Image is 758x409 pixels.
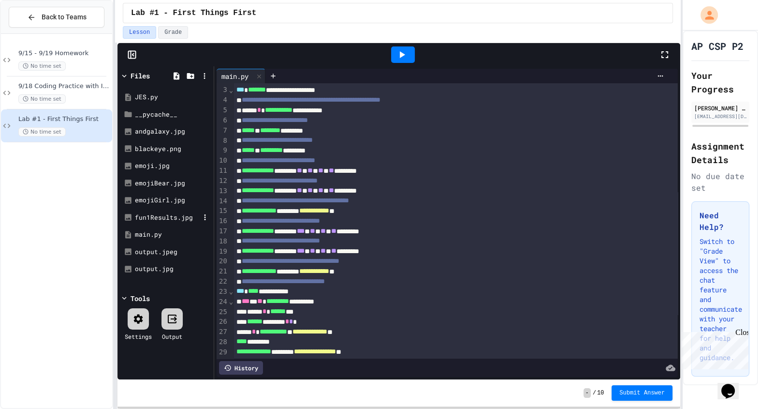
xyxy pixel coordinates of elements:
[217,307,229,318] div: 25
[125,332,152,341] div: Settings
[691,69,749,96] h2: Your Progress
[217,257,229,267] div: 20
[42,12,87,22] span: Back to Teams
[162,332,182,341] div: Output
[135,110,210,120] div: __pycache__
[135,213,200,223] div: fun1Results.jpg
[18,61,66,71] span: No time set
[18,82,110,91] span: 9/18 Coding Practice with Images
[219,361,263,375] div: History
[217,166,229,176] div: 11
[217,297,229,307] div: 24
[217,327,229,337] div: 27
[158,26,188,39] button: Grade
[135,92,210,102] div: JES.py
[217,317,229,327] div: 26
[691,170,749,194] div: No due date set
[700,237,741,363] p: Switch to "Grade View" to access the chat feature and communicate with your teacher for help and ...
[217,197,229,207] div: 14
[217,71,253,81] div: main.py
[217,287,229,297] div: 23
[612,385,672,401] button: Submit Answer
[694,113,746,120] div: [EMAIL_ADDRESS][DOMAIN_NAME]
[217,85,229,95] div: 3
[18,127,66,136] span: No time set
[217,227,229,237] div: 17
[135,264,210,274] div: output.jpg
[131,293,150,303] div: Tools
[593,389,596,397] span: /
[583,388,591,398] span: -
[217,237,229,247] div: 18
[18,115,110,123] span: Lab #1 - First Things First
[691,39,743,53] h1: AP CSP P2
[217,206,229,216] div: 15
[217,156,229,166] div: 10
[229,288,233,295] span: Fold line
[217,267,229,277] div: 21
[135,127,210,136] div: andgalaxy.jpg
[217,95,229,106] div: 4
[135,144,210,154] div: blackeye.png
[131,7,256,19] span: Lab #1 - First Things First
[217,277,229,287] div: 22
[135,247,210,257] div: output.jpeg
[217,69,265,83] div: main.py
[217,106,229,116] div: 5
[135,179,210,188] div: emojiBear.jpg
[678,328,748,369] iframe: chat widget
[690,4,720,26] div: My Account
[9,7,104,28] button: Back to Teams
[217,186,229,197] div: 13
[217,247,229,257] div: 19
[694,104,746,112] div: [PERSON_NAME] [PERSON_NAME]
[217,337,229,348] div: 28
[131,71,150,81] div: Files
[217,348,229,358] div: 29
[217,136,229,146] div: 8
[717,370,748,399] iframe: chat widget
[18,49,110,58] span: 9/15 - 9/19 Homework
[217,126,229,136] div: 7
[123,26,156,39] button: Lesson
[691,139,749,167] h2: Assignment Details
[217,116,229,126] div: 6
[597,389,604,397] span: 10
[135,230,210,240] div: main.py
[135,161,210,171] div: emoji.jpg
[700,210,741,233] h3: Need Help?
[4,4,67,61] div: Chat with us now!Close
[135,196,210,205] div: emojiGirl.jpg
[619,389,665,397] span: Submit Answer
[18,94,66,104] span: No time set
[229,298,233,305] span: Fold line
[217,176,229,186] div: 12
[217,216,229,227] div: 16
[217,146,229,156] div: 9
[229,86,233,94] span: Fold line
